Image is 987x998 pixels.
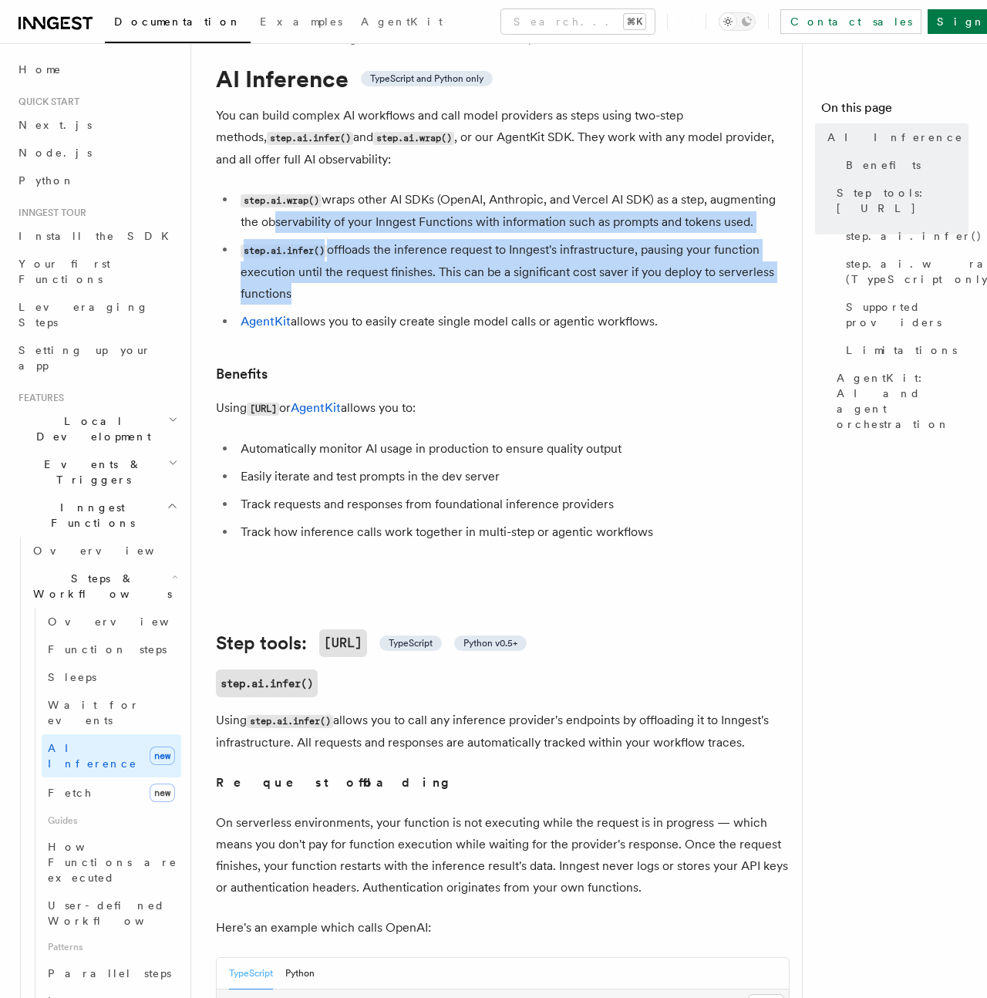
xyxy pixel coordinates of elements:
[42,777,181,808] a: Fetchnew
[267,132,353,145] code: step.ai.infer()
[216,65,790,93] h1: AI Inference
[12,336,181,379] a: Setting up your app
[501,9,655,34] button: Search...⌘K
[42,935,181,959] span: Patterns
[42,892,181,935] a: User-defined Workflows
[27,565,181,608] button: Steps & Workflows
[27,537,181,565] a: Overview
[370,72,483,85] span: TypeScript and Python only
[12,407,181,450] button: Local Development
[12,167,181,194] a: Python
[19,344,151,372] span: Setting up your app
[236,438,790,460] li: Automatically monitor AI usage in production to ensure quality output
[236,494,790,515] li: Track requests and responses from foundational inference providers
[241,314,291,329] a: AgentKit
[319,629,367,657] code: [URL]
[285,958,315,990] button: Python
[48,787,93,799] span: Fetch
[463,637,517,649] span: Python v0.5+
[12,457,168,487] span: Events & Triggers
[827,130,963,145] span: AI Inference
[846,157,921,173] span: Benefits
[821,123,968,151] a: AI Inference
[837,185,968,216] span: Step tools: [URL]
[12,450,181,494] button: Events & Triggers
[291,400,341,415] a: AgentKit
[840,222,968,250] a: step.ai.infer()
[12,139,181,167] a: Node.js
[216,669,318,697] a: step.ai.infer()
[216,710,790,754] p: Using allows you to call any inference provider's endpoints by offloading it to Inngest's infrast...
[12,500,167,531] span: Inngest Functions
[48,643,167,656] span: Function steps
[840,293,968,336] a: Supported providers
[19,62,62,77] span: Home
[42,663,181,691] a: Sleeps
[830,179,968,222] a: Step tools: [URL]
[229,958,273,990] button: TypeScript
[216,629,527,657] a: Step tools:[URL] TypeScript Python v0.5+
[12,111,181,139] a: Next.js
[361,15,443,28] span: AgentKit
[236,239,790,305] li: offloads the inference request to Inngest's infrastructure, pausing your function execution until...
[12,392,64,404] span: Features
[247,403,279,416] code: [URL]
[12,293,181,336] a: Leveraging Steps
[42,734,181,777] a: AI Inferencenew
[12,96,79,108] span: Quick start
[846,342,957,358] span: Limitations
[216,775,460,790] strong: Request offloading
[352,5,452,42] a: AgentKit
[236,189,790,233] li: wraps other AI SDKs (OpenAI, Anthropic, and Vercel AI SDK) as a step, augmenting the observabilit...
[216,917,790,939] p: Here's an example which calls OpenAI:
[12,207,86,219] span: Inngest tour
[821,99,968,123] h4: On this page
[719,12,756,31] button: Toggle dark mode
[373,132,454,145] code: step.ai.wrap()
[48,671,96,683] span: Sleeps
[241,194,322,207] code: step.ai.wrap()
[150,784,175,802] span: new
[216,363,268,385] a: Benefits
[19,147,92,159] span: Node.js
[12,56,181,83] a: Home
[105,5,251,43] a: Documentation
[150,747,175,765] span: new
[42,808,181,833] span: Guides
[12,222,181,250] a: Install the SDK
[846,228,982,244] span: step.ai.infer()
[12,413,168,444] span: Local Development
[216,397,790,420] p: Using or allows you to:
[840,151,968,179] a: Benefits
[42,636,181,663] a: Function steps
[27,571,172,602] span: Steps & Workflows
[236,521,790,543] li: Track how inference calls work together in multi-step or agentic workflows
[19,230,178,242] span: Install the SDK
[216,105,790,170] p: You can build complex AI workflows and call model providers as steps using two-step methods, and ...
[247,715,333,728] code: step.ai.infer()
[840,250,968,293] a: step.ai.wrap() (TypeScript only)
[114,15,241,28] span: Documentation
[251,5,352,42] a: Examples
[840,336,968,364] a: Limitations
[48,899,187,927] span: User-defined Workflows
[48,841,177,884] span: How Functions are executed
[48,967,171,979] span: Parallel steps
[19,174,75,187] span: Python
[12,250,181,293] a: Your first Functions
[780,9,921,34] a: Contact sales
[236,311,790,332] li: allows you to easily create single model calls or agentic workflows.
[42,608,181,636] a: Overview
[389,637,433,649] span: TypeScript
[48,699,140,727] span: Wait for events
[12,494,181,537] button: Inngest Functions
[837,370,968,432] span: AgentKit: AI and agent orchestration
[260,15,342,28] span: Examples
[42,959,181,987] a: Parallel steps
[19,258,110,285] span: Your first Functions
[33,545,192,557] span: Overview
[236,466,790,487] li: Easily iterate and test prompts in the dev server
[42,833,181,892] a: How Functions are executed
[42,691,181,734] a: Wait for events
